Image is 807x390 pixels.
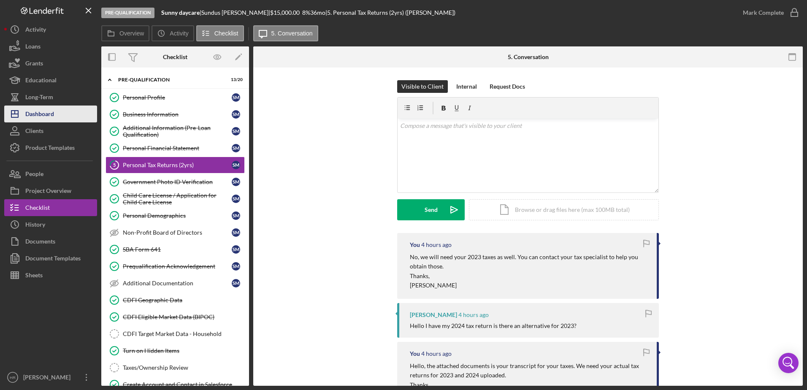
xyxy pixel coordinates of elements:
[163,54,187,60] div: Checklist
[232,279,240,287] div: S M
[25,38,41,57] div: Loans
[508,54,549,60] div: 5. Conversation
[397,80,448,93] button: Visible to Client
[106,123,245,140] a: Additional Information (Pre-Loan Qualification)SM
[270,9,302,16] div: $15,000.00
[123,179,232,185] div: Government Photo ID Verification
[196,25,244,41] button: Checklist
[4,216,97,233] button: History
[106,359,245,376] a: Taxes/Ownership Review
[152,25,194,41] button: Activity
[25,89,53,108] div: Long-Term
[4,267,97,284] button: Sheets
[106,207,245,224] a: Personal DemographicsSM
[123,364,244,371] div: Taxes/Ownership Review
[227,77,243,82] div: 13 / 20
[421,241,452,248] time: 2025-09-02 15:44
[325,9,455,16] div: | 5. Personal Tax Returns (2yrs) ([PERSON_NAME])
[410,380,648,390] p: Thanks,
[410,361,648,380] p: Hello, the attached documents is your transcript for your taxes. We need your actual tax returns ...
[25,21,46,40] div: Activity
[4,106,97,122] button: Dashboard
[232,144,240,152] div: S M
[123,192,232,206] div: Child Care License / Application for Child Care License
[123,246,232,253] div: SBA Form 641
[201,9,270,16] div: Sundus [PERSON_NAME] |
[123,381,244,388] div: Create Account and Contact in Salesforce
[410,281,648,290] p: [PERSON_NAME]
[123,111,232,118] div: Business Information
[25,216,45,235] div: History
[271,30,313,37] label: 5. Conversation
[232,245,240,254] div: S M
[4,199,97,216] button: Checklist
[452,80,481,93] button: Internal
[25,55,43,74] div: Grants
[4,250,97,267] button: Document Templates
[123,125,232,138] div: Additional Information (Pre-Loan Qualification)
[25,165,43,184] div: People
[232,195,240,203] div: S M
[106,342,245,359] a: Turn on Hidden Items
[397,199,465,220] button: Send
[253,25,318,41] button: 5. Conversation
[106,258,245,275] a: Prequalification AcknowledgementSM
[232,211,240,220] div: S M
[4,89,97,106] a: Long-Term
[123,94,232,101] div: Personal Profile
[106,173,245,190] a: Government Photo ID VerificationSM
[232,178,240,186] div: S M
[425,199,438,220] div: Send
[214,30,238,37] label: Checklist
[25,267,43,286] div: Sheets
[4,38,97,55] a: Loans
[4,122,97,139] button: Clients
[106,89,245,106] a: Personal ProfileSM
[123,229,232,236] div: Non-Profit Board of Directors
[106,106,245,123] a: Business InformationSM
[106,241,245,258] a: SBA Form 641SM
[123,314,244,320] div: CDFI Eligible Market Data (BIPOC)
[123,145,232,152] div: Personal Financial Statement
[123,297,244,303] div: CDFI Geographic Data
[4,139,97,156] button: Product Templates
[25,199,50,218] div: Checklist
[232,228,240,237] div: S M
[4,72,97,89] button: Educational
[10,375,16,380] text: HR
[490,80,525,93] div: Request Docs
[4,369,97,386] button: HR[PERSON_NAME]
[123,280,232,287] div: Additional Documentation
[161,9,200,16] b: Sunny daycare
[161,9,201,16] div: |
[106,275,245,292] a: Additional DocumentationSM
[302,9,310,16] div: 8 %
[119,30,144,37] label: Overview
[123,347,244,354] div: Turn on Hidden Items
[410,322,577,329] div: Hello I have my 2024 tax return is there an alternative for 2023?
[123,162,232,168] div: Personal Tax Returns (2yrs)
[4,21,97,38] button: Activity
[401,80,444,93] div: Visible to Client
[123,263,232,270] div: Prequalification Acknowledgement
[410,350,420,357] div: You
[4,182,97,199] a: Project Overview
[118,77,222,82] div: Pre-Qualification
[421,350,452,357] time: 2025-09-02 15:37
[410,252,648,271] p: No, we will need your 2023 taxes as well. You can contact your tax specialist to help you obtain ...
[410,311,457,318] div: [PERSON_NAME]
[25,72,57,91] div: Educational
[101,8,154,18] div: Pre-Qualification
[410,241,420,248] div: You
[232,93,240,102] div: S M
[4,55,97,72] button: Grants
[106,157,245,173] a: 5Personal Tax Returns (2yrs)SM
[106,140,245,157] a: Personal Financial StatementSM
[456,80,477,93] div: Internal
[410,271,648,281] p: Thanks,
[106,190,245,207] a: Child Care License / Application for Child Care LicenseSM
